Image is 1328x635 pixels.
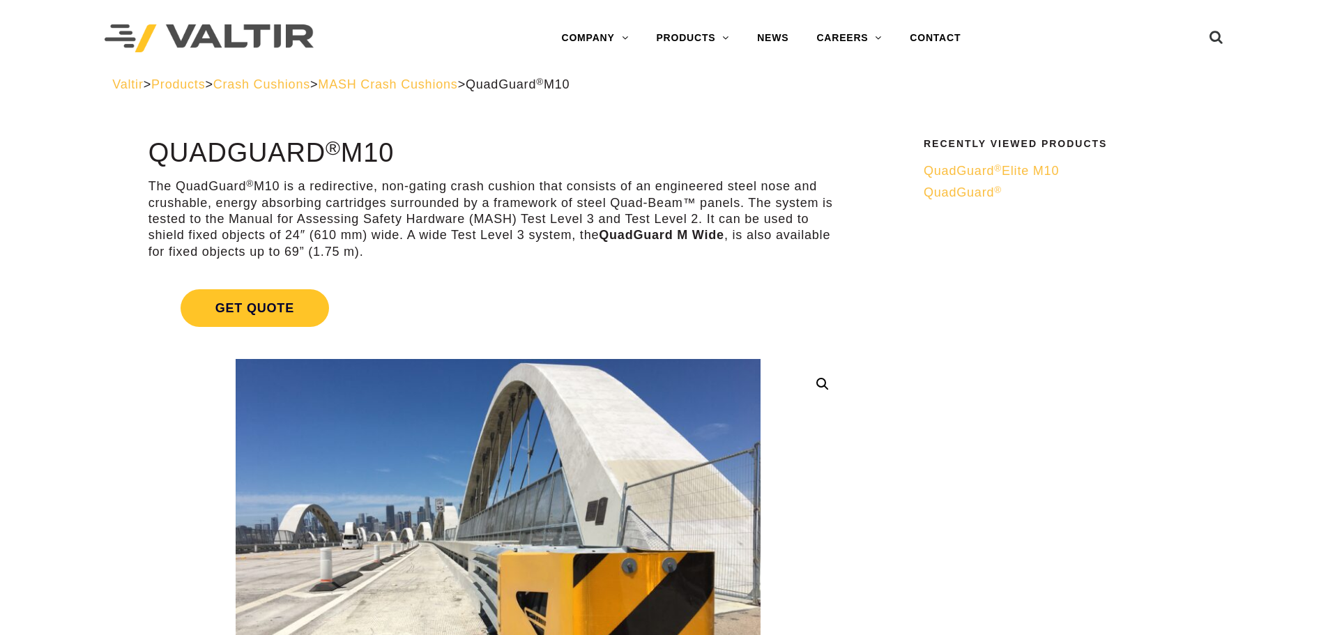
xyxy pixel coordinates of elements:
[105,24,314,53] img: Valtir
[924,164,1059,178] span: QuadGuard Elite M10
[246,178,254,189] sup: ®
[181,289,329,327] span: Get Quote
[326,137,341,159] sup: ®
[112,77,1216,93] div: > > > >
[924,139,1207,149] h2: Recently Viewed Products
[547,24,642,52] a: COMPANY
[148,139,848,168] h1: QuadGuard M10
[642,24,743,52] a: PRODUCTS
[213,77,310,91] a: Crash Cushions
[112,77,143,91] a: Valtir
[802,24,896,52] a: CAREERS
[994,185,1002,195] sup: ®
[896,24,975,52] a: CONTACT
[924,163,1207,179] a: QuadGuard®Elite M10
[599,228,724,242] strong: QuadGuard M Wide
[536,77,544,87] sup: ®
[924,185,1207,201] a: QuadGuard®
[924,185,1002,199] span: QuadGuard
[148,178,848,260] p: The QuadGuard M10 is a redirective, non-gating crash cushion that consists of an engineered steel...
[743,24,802,52] a: NEWS
[994,163,1002,174] sup: ®
[148,273,848,344] a: Get Quote
[466,77,570,91] span: QuadGuard M10
[318,77,457,91] a: MASH Crash Cushions
[151,77,205,91] a: Products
